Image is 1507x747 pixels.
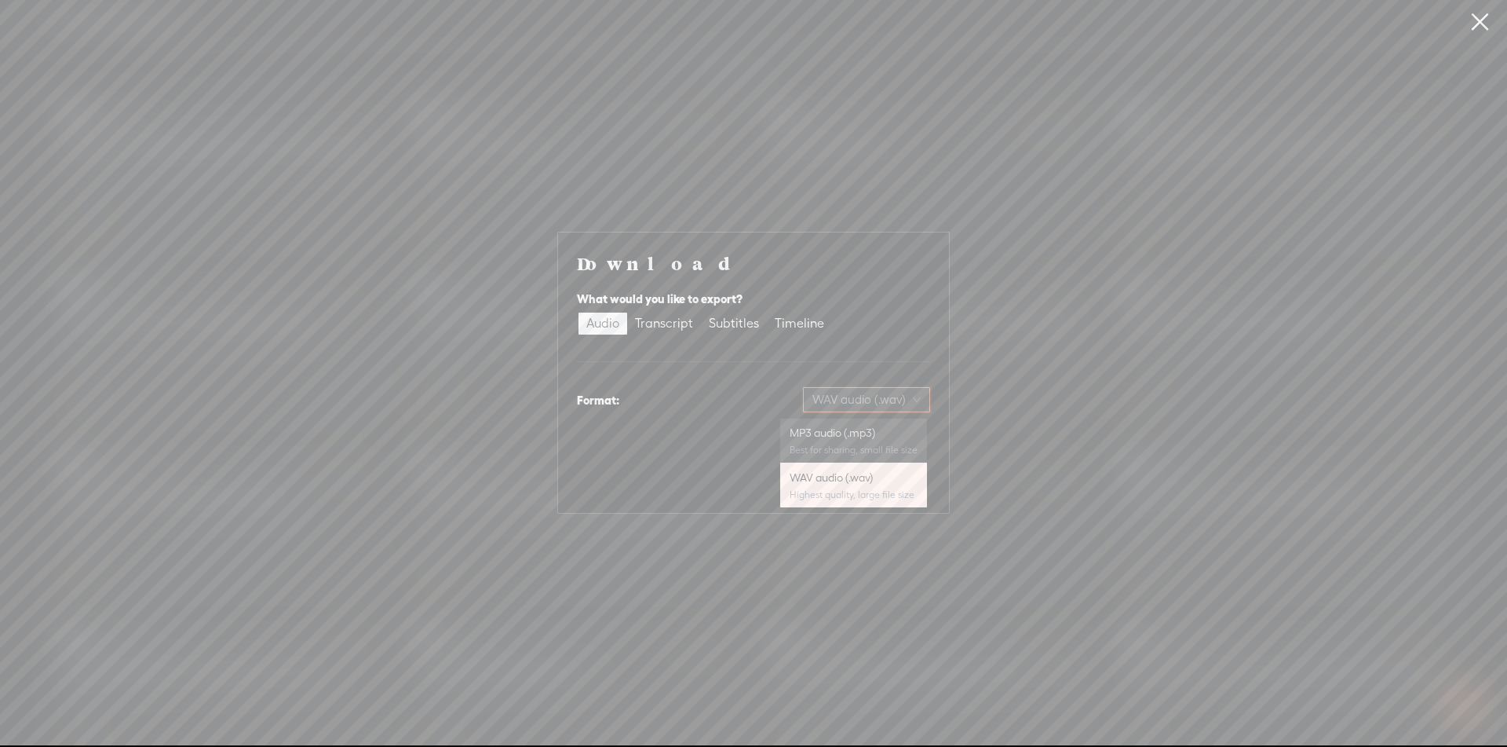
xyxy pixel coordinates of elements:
h4: Download [577,251,930,275]
div: What would you like to export? [577,290,930,309]
div: Subtitles [709,313,759,335]
div: MP3 audio (.mp3) [790,425,918,441]
div: Timeline [775,313,824,335]
div: WAV audio (.wav) [790,470,918,485]
div: Audio [586,313,619,335]
span: WAV audio (.wav) [812,388,921,412]
div: Highest quality, large file size [790,489,918,501]
div: Best for sharing, small file size [790,444,918,456]
div: Transcript [635,313,693,335]
div: Format: [577,391,619,410]
div: segmented control [577,311,834,336]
